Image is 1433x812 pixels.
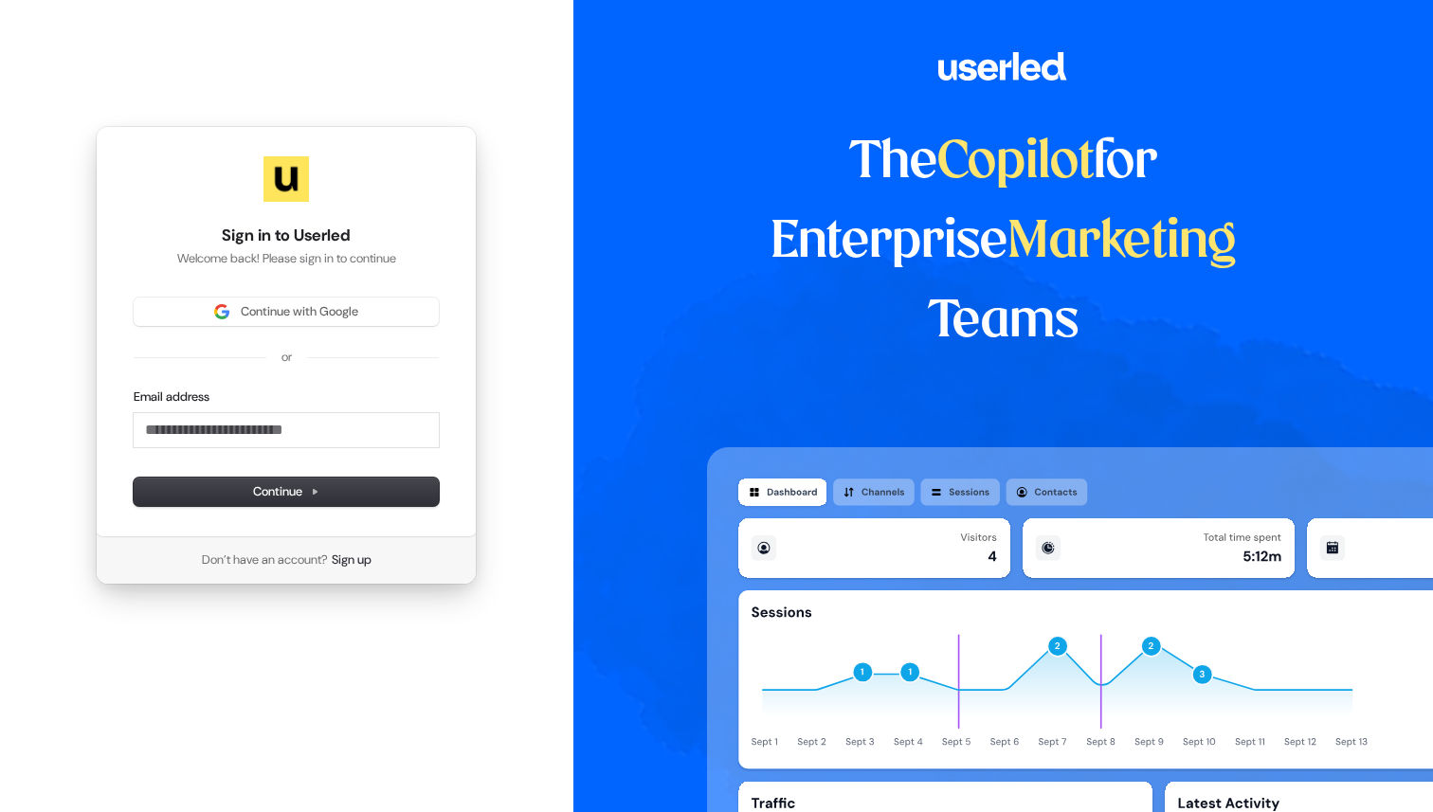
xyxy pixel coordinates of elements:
img: Userled [263,156,309,202]
span: Continue [253,483,319,500]
h1: Sign in to Userled [134,225,439,247]
p: Welcome back! Please sign in to continue [134,250,439,267]
img: Sign in with Google [214,304,229,319]
label: Email address [134,388,209,406]
span: Continue with Google [241,303,358,320]
span: Marketing [1007,218,1237,267]
span: Don’t have an account? [202,551,328,568]
button: Sign in with GoogleContinue with Google [134,298,439,326]
h1: The for Enterprise Teams [707,123,1299,362]
p: or [281,349,292,366]
a: Sign up [332,551,372,568]
span: Copilot [937,138,1094,188]
button: Continue [134,478,439,506]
